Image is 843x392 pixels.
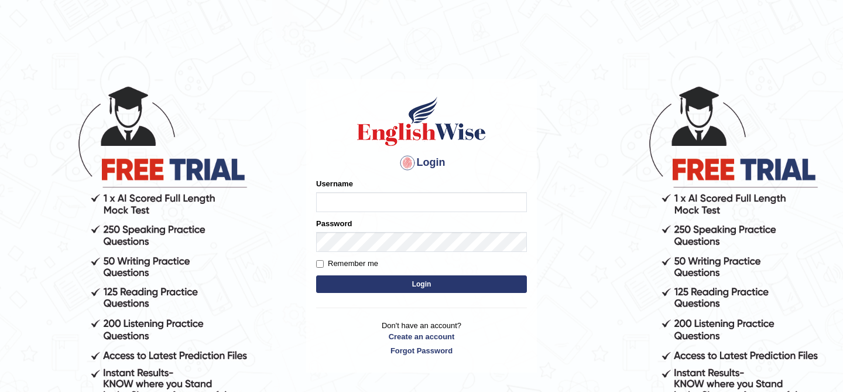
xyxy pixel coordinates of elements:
[316,275,527,293] button: Login
[316,345,527,356] a: Forgot Password
[316,258,378,270] label: Remember me
[316,331,527,342] a: Create an account
[316,178,353,189] label: Username
[355,95,488,148] img: Logo of English Wise sign in for intelligent practice with AI
[316,154,527,172] h4: Login
[316,260,324,268] input: Remember me
[316,218,352,229] label: Password
[316,320,527,356] p: Don't have an account?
